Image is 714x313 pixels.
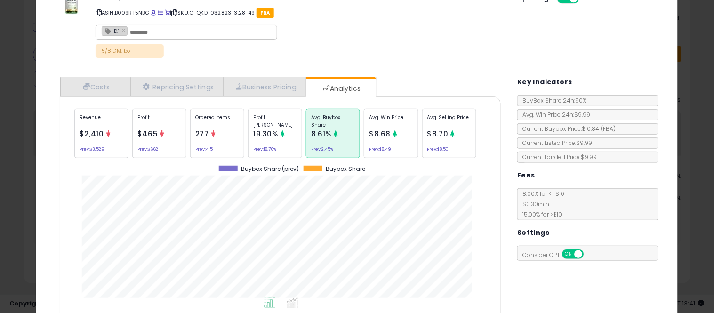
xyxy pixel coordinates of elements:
[131,77,224,96] a: Repricing Settings
[60,77,131,96] a: Costs
[195,129,209,139] span: 277
[518,111,590,119] span: Avg. Win Price 24h: $9.99
[311,114,355,128] p: Avg. Buybox Share
[427,114,471,128] p: Avg. Selling Price
[517,169,535,181] h5: Fees
[517,76,572,88] h5: Key Indicators
[158,9,163,16] a: All offer listings
[253,148,276,151] small: Prev: 18.76%
[518,210,562,218] span: 15.00 % for > $10
[518,153,597,161] span: Current Landed Price: $9.99
[137,129,158,139] span: $465
[165,9,170,16] a: Your listing only
[369,148,391,151] small: Prev: $8.49
[195,148,213,151] small: Prev: 415
[224,77,306,96] a: Business Pricing
[563,250,575,258] span: ON
[369,129,391,139] span: $8.68
[427,129,449,139] span: $8.70
[80,129,104,139] span: $2,410
[195,114,239,128] p: Ordered Items
[122,26,128,34] a: ×
[80,148,104,151] small: Prev: $3,529
[518,200,549,208] span: $0.30 min
[517,227,549,239] h5: Settings
[518,96,586,104] span: BuyBox Share 24h: 50%
[582,125,616,133] span: $10.84
[311,148,333,151] small: Prev: 2.45%
[241,166,299,172] span: Buybox Share (prev)
[80,114,123,128] p: Revenue
[427,148,449,151] small: Prev: $8.50
[306,79,376,98] a: Analytics
[326,166,365,172] span: Buybox Share
[253,114,297,128] p: Profit [PERSON_NAME]
[102,27,120,35] span: ID.1
[137,148,158,151] small: Prev: $662
[369,114,413,128] p: Avg. Win Price
[257,8,274,18] span: FBA
[518,125,616,133] span: Current Buybox Price:
[518,190,564,218] span: 8.00 % for <= $10
[518,139,592,147] span: Current Listed Price: $9.99
[311,129,331,139] span: 8.61%
[253,129,278,139] span: 19.30%
[137,114,181,128] p: Profit
[583,250,598,258] span: OFF
[96,5,500,20] p: ASIN: B009RT5NBG | SKU: G-QKD-032823-3.28-49
[601,125,616,133] span: ( FBA )
[96,44,164,58] p: 15/8 DM: bo
[151,9,156,16] a: BuyBox page
[518,251,596,259] span: Consider CPT:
